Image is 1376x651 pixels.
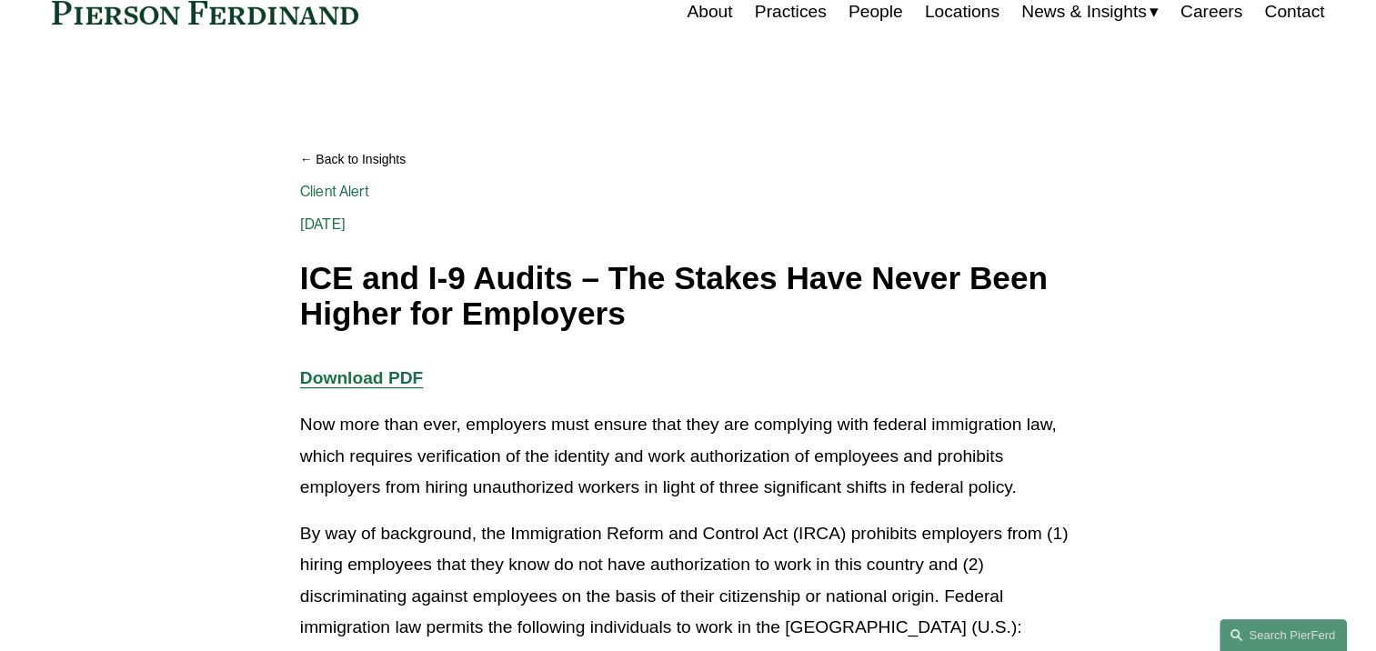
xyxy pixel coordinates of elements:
[300,409,1076,504] p: Now more than ever, employers must ensure that they are complying with federal immigration law, w...
[300,215,346,233] span: [DATE]
[1220,619,1347,651] a: Search this site
[300,368,423,387] a: Download PDF
[300,183,369,200] a: Client Alert
[300,261,1076,331] h1: ICE and I-9 Audits – The Stakes Have Never Been Higher for Employers
[300,144,1076,175] a: Back to Insights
